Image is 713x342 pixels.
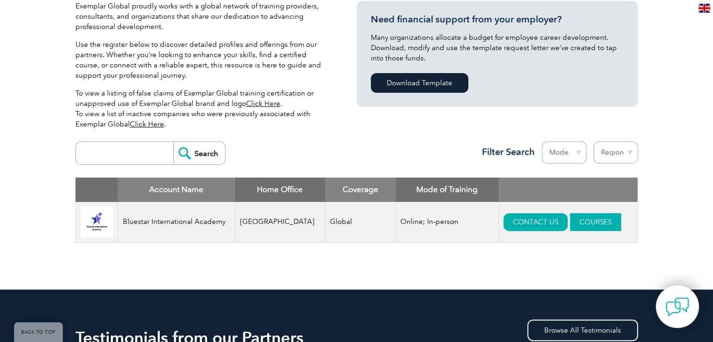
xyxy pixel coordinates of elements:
[396,202,499,243] td: Online; In-person
[235,202,325,243] td: [GEOGRAPHIC_DATA]
[173,142,225,164] input: Search
[81,207,113,238] img: 0db89cae-16d3-ed11-a7c7-0022481565fd-logo.jpg
[527,320,638,341] a: Browse All Testimonials
[130,120,164,128] a: Click Here
[570,213,621,231] a: COURSES
[499,178,638,202] th: : activate to sort column ascending
[666,295,689,319] img: contact-chat.png
[246,99,280,108] a: Click Here
[235,178,325,202] th: Home Office: activate to sort column ascending
[371,73,468,93] a: Download Template
[14,322,63,342] a: BACK TO TOP
[75,1,329,32] p: Exemplar Global proudly works with a global network of training providers, consultants, and organ...
[75,39,329,81] p: Use the register below to discover detailed profiles and offerings from our partners. Whether you...
[371,14,624,25] h3: Need financial support from your employer?
[75,88,329,129] p: To view a listing of false claims of Exemplar Global training certification or unapproved use of ...
[476,146,535,158] h3: Filter Search
[325,178,396,202] th: Coverage: activate to sort column ascending
[503,213,568,231] a: CONTACT US
[371,32,624,63] p: Many organizations allocate a budget for employee career development. Download, modify and use th...
[325,202,396,243] td: Global
[396,178,499,202] th: Mode of Training: activate to sort column ascending
[118,202,235,243] td: Bluestar International Academy
[698,4,710,13] img: en
[118,178,235,202] th: Account Name: activate to sort column descending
